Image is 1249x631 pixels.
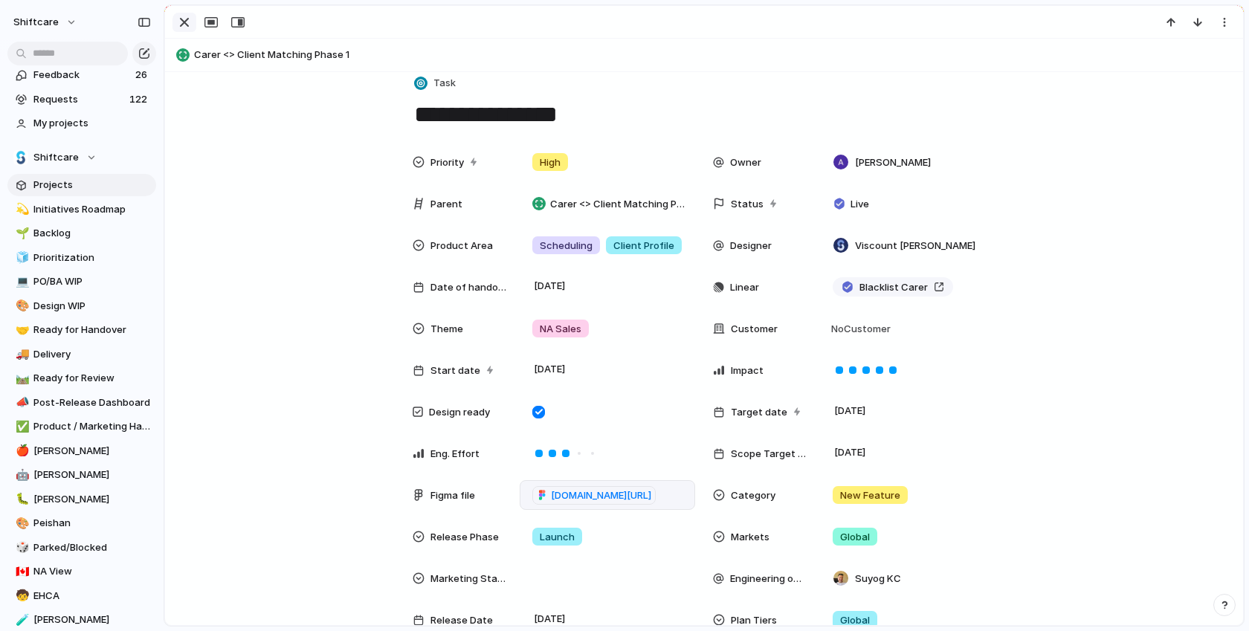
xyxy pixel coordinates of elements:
[7,198,156,221] a: 💫Initiatives Roadmap
[7,271,156,293] a: 💻PO/BA WIP
[430,613,493,628] span: Release Date
[33,516,151,531] span: Peishan
[7,585,156,607] div: 🧒EHCA
[540,239,593,253] span: Scheduling
[530,610,569,628] span: [DATE]
[33,419,151,434] span: Product / Marketing Handover
[129,92,150,107] span: 122
[7,319,156,341] div: 🤝Ready for Handover
[827,322,891,337] span: No Customer
[13,444,28,459] button: 🍎
[16,467,26,484] div: 🤖
[540,322,581,337] span: NA Sales
[613,239,674,253] span: Client Profile
[13,419,28,434] button: ✅
[16,249,26,266] div: 🧊
[833,277,953,297] a: Blacklist Carer
[33,395,151,410] span: Post-Release Dashboard
[7,295,156,317] a: 🎨Design WIP
[7,415,156,438] div: ✅Product / Marketing Handover
[13,395,28,410] button: 📣
[16,418,26,436] div: ✅
[851,197,869,212] span: Live
[7,88,156,111] a: Requests122
[830,444,870,462] span: [DATE]
[730,572,808,586] span: Engineering owner
[33,202,151,217] span: Initiatives Roadmap
[7,222,156,245] div: 🌱Backlog
[33,116,151,131] span: My projects
[33,299,151,314] span: Design WIP
[33,612,151,627] span: [PERSON_NAME]
[13,371,28,386] button: 🛤️
[13,226,28,241] button: 🌱
[7,488,156,511] a: 🐛[PERSON_NAME]
[730,239,772,253] span: Designer
[13,347,28,362] button: 🚚
[430,363,480,378] span: Start date
[7,247,156,269] a: 🧊Prioritization
[7,64,156,86] a: Feedback26
[7,537,156,559] a: 🎲Parked/Blocked
[33,250,151,265] span: Prioritization
[7,367,156,389] a: 🛤️Ready for Review
[730,155,761,170] span: Owner
[840,488,900,503] span: New Feature
[13,274,28,289] button: 💻
[430,280,508,295] span: Date of handover
[530,360,569,378] span: [DATE]
[33,564,151,579] span: NA View
[7,609,156,631] div: 🧪[PERSON_NAME]
[7,560,156,583] a: 🇨🇦NA View
[430,322,463,337] span: Theme
[16,539,26,556] div: 🎲
[33,347,151,362] span: Delivery
[13,492,28,507] button: 🐛
[430,530,499,545] span: Release Phase
[430,239,493,253] span: Product Area
[7,343,156,366] a: 🚚Delivery
[33,92,125,107] span: Requests
[731,405,787,420] span: Target date
[840,613,870,628] span: Global
[7,512,156,534] a: 🎨Peishan
[13,612,28,627] button: 🧪
[16,225,26,242] div: 🌱
[433,76,456,91] span: Task
[429,405,490,420] span: Design ready
[33,492,151,507] span: [PERSON_NAME]
[7,392,156,414] div: 📣Post-Release Dashboard
[33,323,151,337] span: Ready for Handover
[13,589,28,604] button: 🧒
[859,280,928,295] span: Blacklist Carer
[7,464,156,486] a: 🤖[PERSON_NAME]
[16,322,26,339] div: 🤝
[33,150,79,165] span: Shiftcare
[855,572,901,586] span: Suyog KC
[33,444,151,459] span: [PERSON_NAME]
[135,68,150,82] span: 26
[13,202,28,217] button: 💫
[33,68,131,82] span: Feedback
[16,587,26,604] div: 🧒
[16,297,26,314] div: 🎨
[840,530,870,545] span: Global
[33,589,151,604] span: EHCA
[550,197,688,212] span: Carer <> Client Matching Phase 1
[731,488,775,503] span: Category
[172,43,1236,67] button: Carer <> Client Matching Phase 1
[731,447,808,462] span: Scope Target Date
[194,48,1236,62] span: Carer <> Client Matching Phase 1
[16,370,26,387] div: 🛤️
[16,346,26,363] div: 🚚
[13,323,28,337] button: 🤝
[33,371,151,386] span: Ready for Review
[16,612,26,629] div: 🧪
[16,442,26,459] div: 🍎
